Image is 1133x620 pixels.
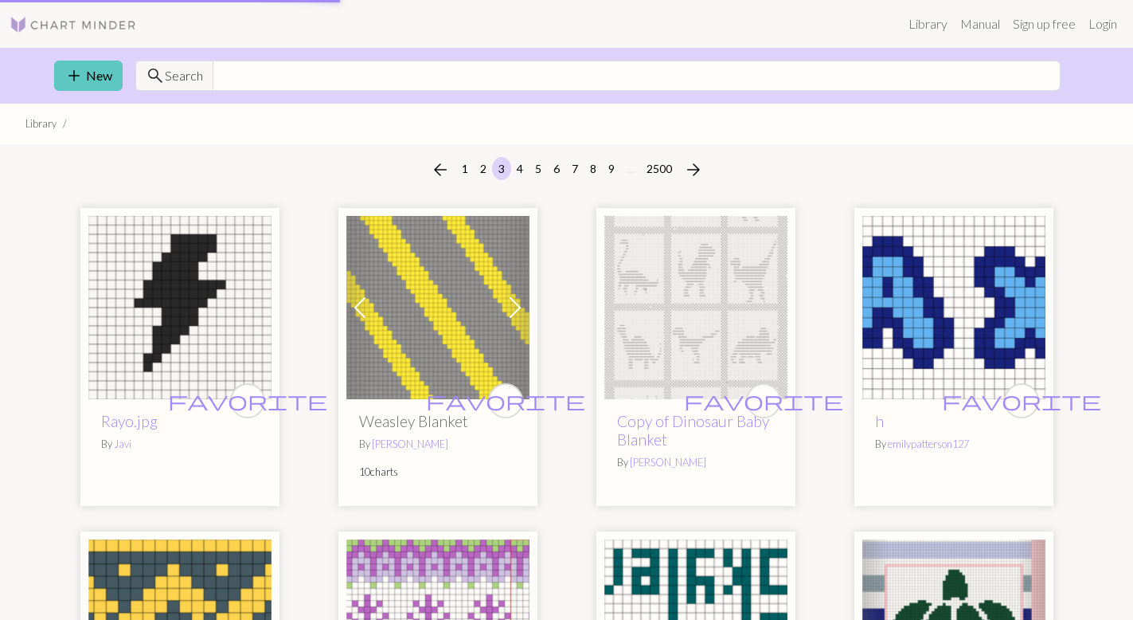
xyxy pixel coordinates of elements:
[1006,8,1082,40] a: Sign up free
[602,157,621,180] button: 9
[862,298,1045,313] a: h
[146,65,165,87] span: search
[474,157,493,180] button: 2
[565,157,584,180] button: 7
[168,388,327,413] span: favorite
[492,157,511,180] button: 3
[584,157,603,180] button: 8
[746,383,781,418] button: favourite
[1004,383,1039,418] button: favourite
[54,61,123,91] a: New
[230,383,265,418] button: favourite
[64,65,84,87] span: add
[165,66,203,85] span: Search
[684,159,703,181] span: arrow_forward
[862,216,1045,399] img: h
[630,456,706,469] a: [PERSON_NAME]
[684,388,843,413] span: favorite
[875,437,1033,452] p: By
[942,385,1101,417] i: favourite
[875,412,884,430] a: h
[547,157,566,180] button: 6
[1082,8,1123,40] a: Login
[510,157,529,180] button: 4
[168,385,327,417] i: favourite
[114,438,131,450] a: Javi
[678,157,709,182] button: Next
[617,412,769,449] a: Copy of Dinosaur Baby Blanket
[346,298,529,313] a: B6
[359,465,517,480] p: 10 charts
[888,438,969,450] a: emilypatterson127
[529,157,548,180] button: 5
[617,455,775,470] p: By
[88,216,272,399] img: rayo ok.jpg
[954,8,1006,40] a: Manual
[101,437,259,452] p: By
[359,437,517,452] p: By
[88,298,272,313] a: rayo ok.jpg
[640,157,678,180] button: 2500
[25,116,57,131] li: Library
[902,8,954,40] a: Library
[455,157,475,180] button: 1
[604,216,787,399] img: Dinosaur Baby Blanket
[488,383,523,418] button: favourite
[424,157,456,182] button: Previous
[372,438,448,450] a: [PERSON_NAME]
[431,159,450,181] span: arrow_back
[426,385,585,417] i: favourite
[359,412,517,430] h2: Weasley Blanket
[684,160,703,179] i: Next
[942,388,1101,413] span: favorite
[346,216,529,399] img: B6
[101,412,158,430] a: Rayo.jpg
[10,15,137,34] img: Logo
[424,157,709,182] nav: Page navigation
[604,298,787,313] a: Dinosaur Baby Blanket
[426,388,585,413] span: favorite
[684,385,843,417] i: favourite
[431,160,450,179] i: Previous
